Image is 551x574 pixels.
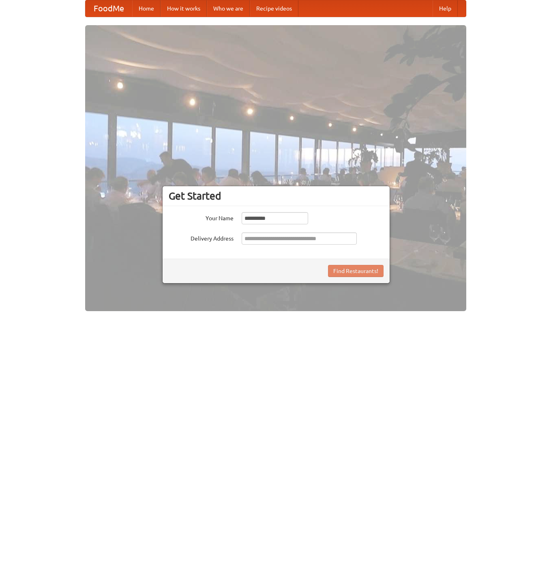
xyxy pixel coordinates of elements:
[250,0,298,17] a: Recipe videos
[207,0,250,17] a: Who we are
[161,0,207,17] a: How it works
[328,265,384,277] button: Find Restaurants!
[169,232,234,243] label: Delivery Address
[169,212,234,222] label: Your Name
[132,0,161,17] a: Home
[433,0,458,17] a: Help
[86,0,132,17] a: FoodMe
[169,190,384,202] h3: Get Started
